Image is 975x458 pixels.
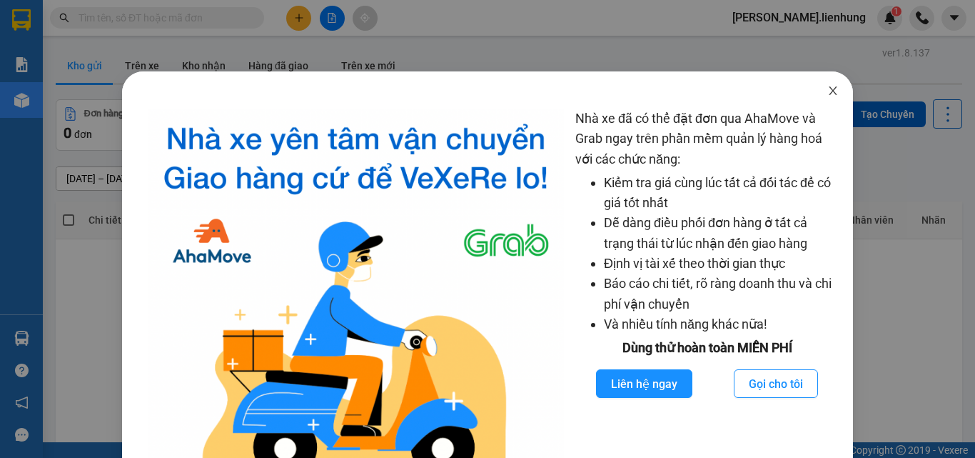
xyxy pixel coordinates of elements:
[604,213,839,254] li: Dễ dàng điều phối đơn hàng ở tất cả trạng thái từ lúc nhận đến giao hàng
[749,375,803,393] span: Gọi cho tôi
[604,254,839,274] li: Định vị tài xế theo thời gian thực
[604,314,839,334] li: Và nhiều tính năng khác nữa!
[827,85,839,96] span: close
[611,375,677,393] span: Liên hệ ngay
[813,71,853,111] button: Close
[575,338,839,358] div: Dùng thử hoàn toàn MIỄN PHÍ
[596,369,692,398] button: Liên hệ ngay
[734,369,818,398] button: Gọi cho tôi
[604,173,839,214] li: Kiểm tra giá cùng lúc tất cả đối tác để có giá tốt nhất
[604,274,839,314] li: Báo cáo chi tiết, rõ ràng doanh thu và chi phí vận chuyển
